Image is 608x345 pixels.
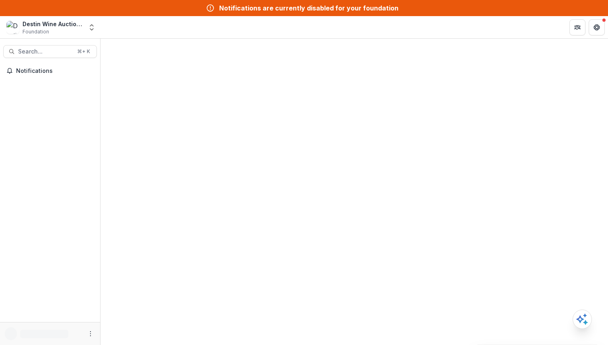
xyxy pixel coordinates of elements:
[569,19,585,35] button: Partners
[23,20,83,28] div: Destin Wine Auction V1
[573,310,592,329] button: Open AI Assistant
[86,19,97,35] button: Open entity switcher
[3,45,97,58] button: Search...
[219,3,398,13] div: Notifications are currently disabled for your foundation
[86,329,95,339] button: More
[589,19,605,35] button: Get Help
[6,21,19,34] img: Destin Wine Auction V1
[104,21,138,33] nav: breadcrumb
[76,47,92,56] div: ⌘ + K
[23,28,49,35] span: Foundation
[16,68,94,74] span: Notifications
[3,64,97,77] button: Notifications
[18,48,72,55] span: Search...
